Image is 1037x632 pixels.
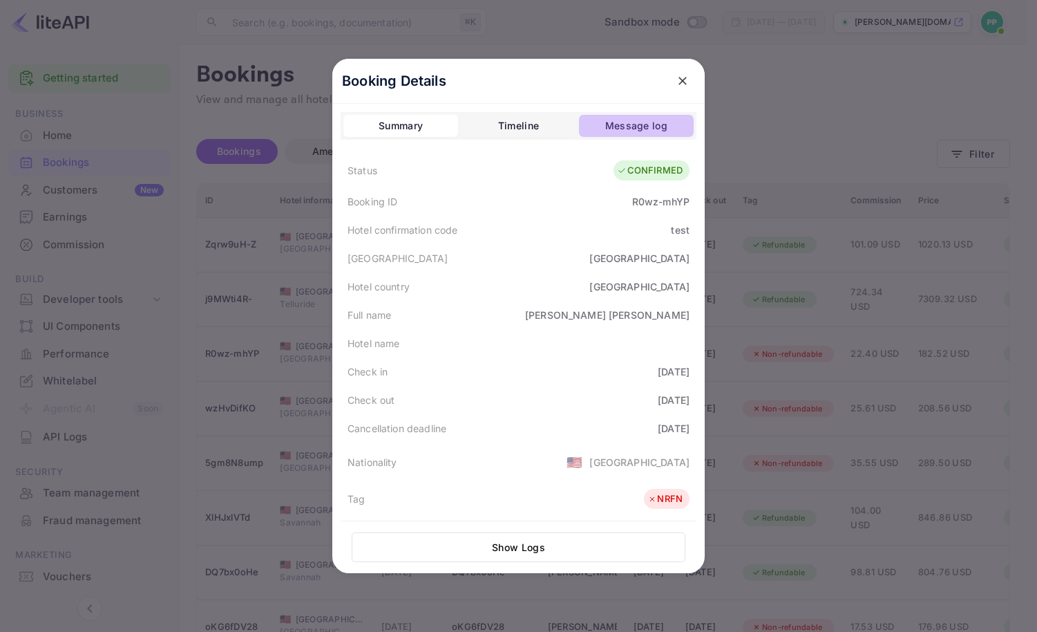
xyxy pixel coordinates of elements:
[567,449,582,474] span: United States
[525,308,689,322] div: [PERSON_NAME] [PERSON_NAME]
[348,364,388,379] div: Check in
[658,364,689,379] div: [DATE]
[617,164,683,178] div: CONFIRMED
[658,421,689,436] div: [DATE]
[348,421,446,436] div: Cancellation deadline
[348,279,410,294] div: Hotel country
[348,251,448,266] div: [GEOGRAPHIC_DATA]
[670,68,695,93] button: close
[647,492,683,506] div: NRFN
[352,532,685,562] button: Show Logs
[589,455,689,470] div: [GEOGRAPHIC_DATA]
[671,223,689,237] div: test
[348,194,398,209] div: Booking ID
[589,251,689,266] div: [GEOGRAPHIC_DATA]
[658,393,689,407] div: [DATE]
[461,115,575,137] button: Timeline
[348,336,400,351] div: Hotel name
[348,492,365,506] div: Tag
[379,118,423,134] div: Summary
[348,163,377,178] div: Status
[342,71,446,91] p: Booking Details
[348,308,391,322] div: Full name
[579,115,694,137] button: Message log
[605,118,667,134] div: Message log
[348,393,394,407] div: Check out
[498,118,539,134] div: Timeline
[632,194,689,209] div: R0wz-mhYP
[348,455,397,470] div: Nationality
[343,115,458,137] button: Summary
[348,223,457,237] div: Hotel confirmation code
[589,279,689,294] div: [GEOGRAPHIC_DATA]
